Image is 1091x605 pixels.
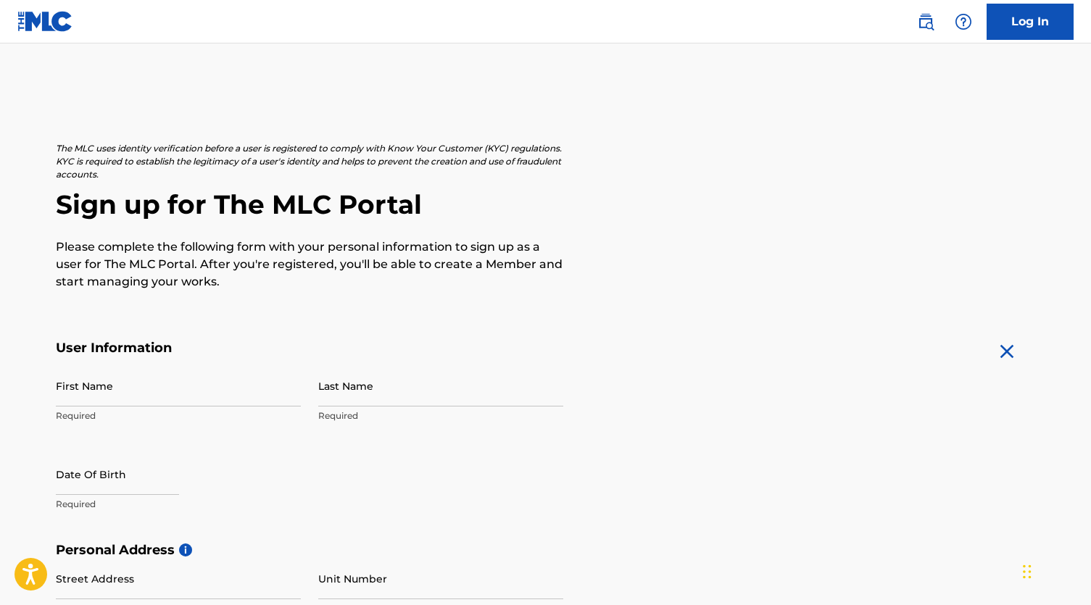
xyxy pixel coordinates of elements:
img: search [917,13,934,30]
p: Required [56,409,301,422]
img: MLC Logo [17,11,73,32]
img: close [995,340,1019,363]
iframe: Chat Widget [1019,535,1091,605]
p: Please complete the following form with your personal information to sign up as a user for The ML... [56,238,563,291]
p: The MLC uses identity verification before a user is registered to comply with Know Your Customer ... [56,142,563,181]
div: Help [949,7,978,36]
span: i [179,543,192,556]
div: Drag [1023,550,1032,593]
img: help [955,13,972,30]
h2: Sign up for The MLC Portal [56,188,1036,221]
a: Log In [987,4,1074,40]
p: Required [318,409,563,422]
h5: User Information [56,340,563,356]
p: Required [56,498,301,511]
h5: Personal Address [56,542,1036,559]
a: Public Search [911,7,940,36]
